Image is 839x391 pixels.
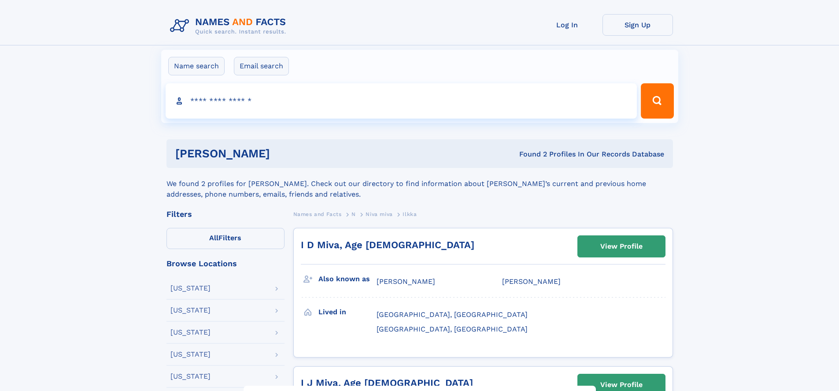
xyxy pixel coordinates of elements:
[377,277,435,286] span: [PERSON_NAME]
[395,149,664,159] div: Found 2 Profiles In Our Records Database
[166,228,285,249] label: Filters
[166,168,673,200] div: We found 2 profiles for [PERSON_NAME]. Check out our directory to find information about [PERSON_...
[170,285,211,292] div: [US_STATE]
[170,329,211,336] div: [US_STATE]
[602,14,673,36] a: Sign Up
[166,14,293,38] img: Logo Names and Facts
[377,325,528,333] span: [GEOGRAPHIC_DATA], [GEOGRAPHIC_DATA]
[641,83,673,119] button: Search Button
[351,209,356,220] a: N
[532,14,602,36] a: Log In
[170,351,211,358] div: [US_STATE]
[301,239,474,250] a: I D Miva, Age [DEMOGRAPHIC_DATA]
[403,211,417,217] span: Ilkka
[175,148,395,159] h1: [PERSON_NAME]
[168,57,225,75] label: Name search
[301,377,473,388] a: I J Miva, Age [DEMOGRAPHIC_DATA]
[166,83,637,119] input: search input
[293,209,342,220] a: Names and Facts
[366,209,392,220] a: Niva miva
[318,272,377,287] h3: Also known as
[600,236,643,257] div: View Profile
[166,260,285,268] div: Browse Locations
[170,373,211,380] div: [US_STATE]
[234,57,289,75] label: Email search
[170,307,211,314] div: [US_STATE]
[166,210,285,218] div: Filters
[502,277,561,286] span: [PERSON_NAME]
[209,234,218,242] span: All
[377,310,528,319] span: [GEOGRAPHIC_DATA], [GEOGRAPHIC_DATA]
[351,211,356,217] span: N
[578,236,665,257] a: View Profile
[366,211,392,217] span: Niva miva
[318,305,377,320] h3: Lived in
